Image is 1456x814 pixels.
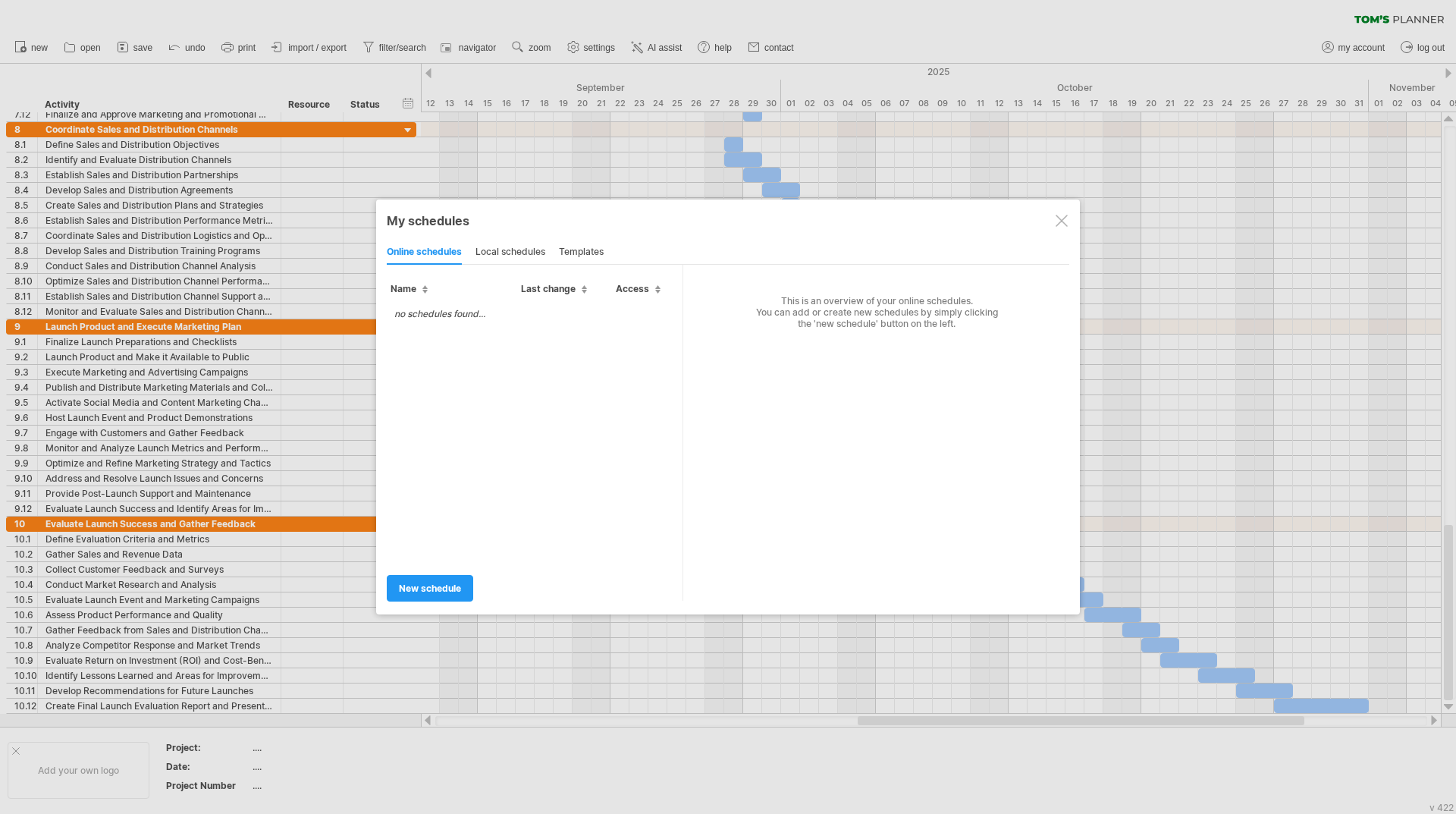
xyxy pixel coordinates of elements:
div: online schedules [387,240,462,265]
span: Name [391,283,428,294]
span: new schedule [399,583,461,594]
a: new schedule [387,575,473,602]
div: This is an overview of your online schedules. You can add or create new schedules by simply click... [683,265,1059,329]
div: local schedules [475,240,545,265]
div: My schedules [387,213,1069,228]
span: Access [616,283,661,294]
td: no schedules found... [387,300,493,327]
span: Last change [521,283,587,294]
div: templates [559,240,604,265]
